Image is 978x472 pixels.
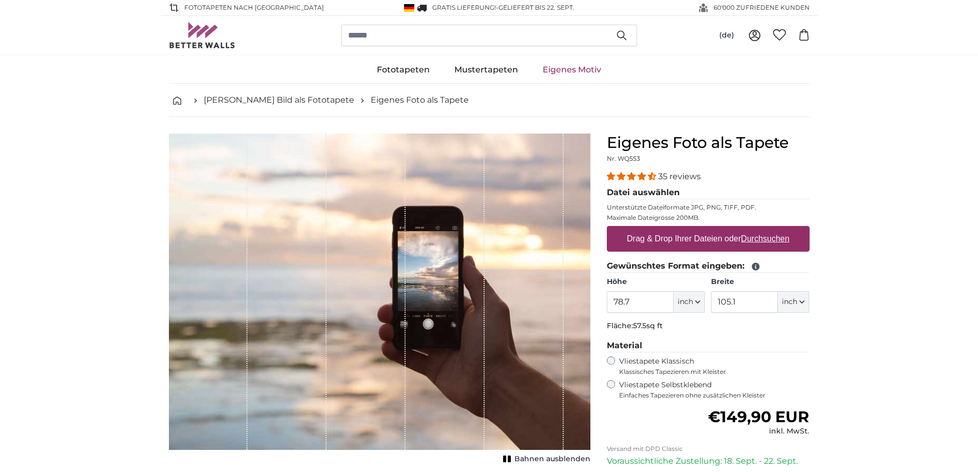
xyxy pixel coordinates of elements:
[607,455,810,467] p: Voraussichtliche Zustellung: 18. Sept. - 22. Sept.
[619,368,801,376] span: Klassisches Tapezieren mit Kleister
[633,321,663,330] span: 57.5sq ft
[619,391,810,400] span: Einfaches Tapezieren ohne zusätzlichen Kleister
[607,186,810,199] legend: Datei auswählen
[204,94,354,106] a: [PERSON_NAME] Bild als Fototapete
[500,452,590,466] button: Bahnen ausblenden
[741,234,789,243] u: Durchsuchen
[607,277,705,287] label: Höhe
[169,22,236,48] img: Betterwalls
[623,229,794,249] label: Drag & Drop Ihrer Dateien oder
[169,134,590,466] div: 1 of 1
[404,4,414,12] img: Deutschland
[674,291,705,313] button: inch
[496,4,574,11] span: -
[184,3,324,12] span: Fototapeten nach [GEOGRAPHIC_DATA]
[708,407,809,426] span: €149,90 EUR
[619,380,810,400] label: Vliestapete Selbstklebend
[782,297,797,307] span: inch
[607,445,810,453] p: Versand mit DPD Classic
[711,26,742,45] button: (de)
[619,356,801,376] label: Vliestapete Klassisch
[607,155,640,162] span: Nr. WQ553
[678,297,693,307] span: inch
[442,56,530,83] a: Mustertapeten
[711,277,809,287] label: Breite
[514,454,590,464] span: Bahnen ausblenden
[607,172,658,181] span: 4.34 stars
[607,260,810,273] legend: Gewünschtes Format eingeben:
[498,4,574,11] span: Geliefert bis 22. Sept.
[607,339,810,352] legend: Material
[658,172,701,181] span: 35 reviews
[778,291,809,313] button: inch
[714,3,810,12] span: 60'000 ZUFRIEDENE KUNDEN
[432,4,496,11] span: GRATIS Lieferung!
[365,56,442,83] a: Fototapeten
[607,214,810,222] p: Maximale Dateigrösse 200MB.
[530,56,613,83] a: Eigenes Motiv
[607,321,810,331] p: Fläche:
[708,426,809,437] div: inkl. MwSt.
[607,203,810,212] p: Unterstützte Dateiformate JPG, PNG, TIFF, PDF.
[169,84,810,117] nav: breadcrumbs
[607,134,810,152] h1: Eigenes Foto als Tapete
[371,94,469,106] a: Eigenes Foto als Tapete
